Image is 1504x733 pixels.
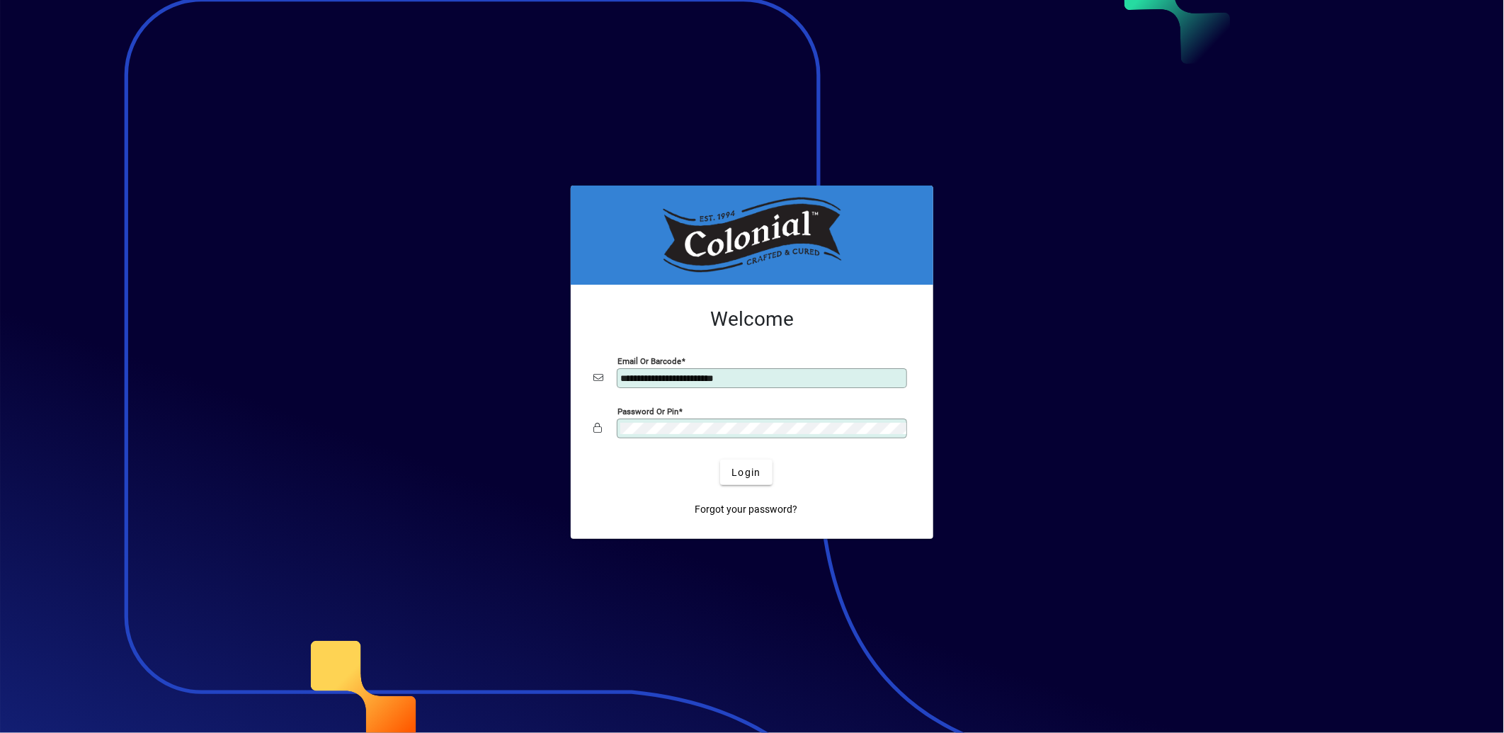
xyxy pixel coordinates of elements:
mat-label: Password or Pin [617,407,678,416]
a: Forgot your password? [690,496,804,522]
span: Login [731,465,760,480]
span: Forgot your password? [695,502,798,517]
button: Login [720,460,772,485]
mat-label: Email or Barcode [617,356,681,366]
h2: Welcome [593,307,911,331]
